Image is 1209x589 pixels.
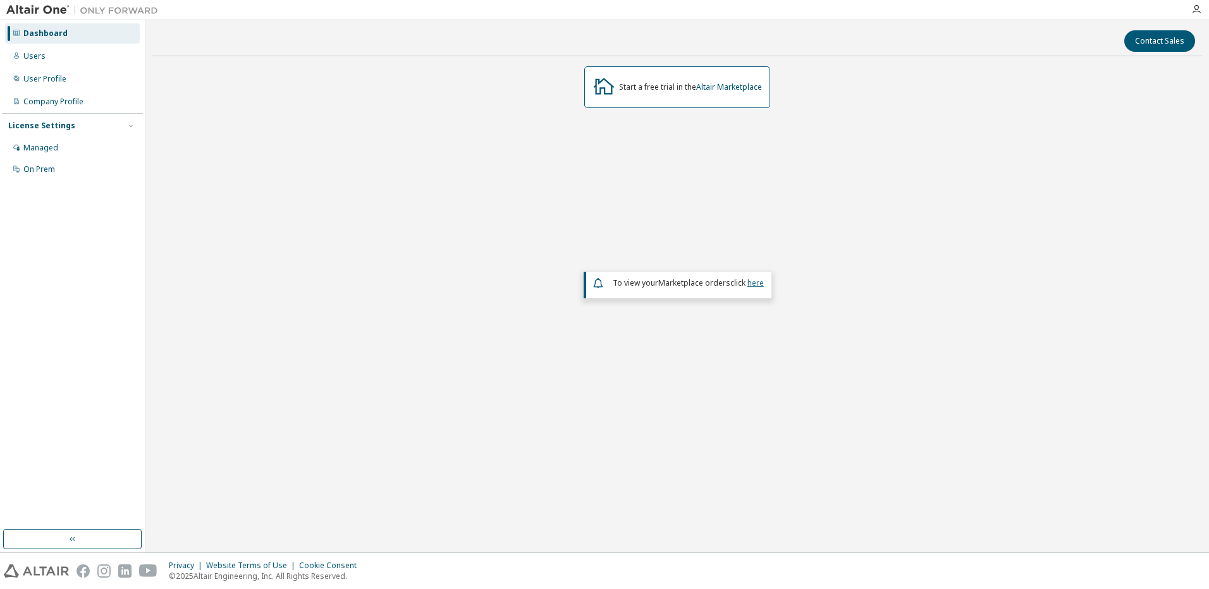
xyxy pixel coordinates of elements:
div: Start a free trial in the [619,82,762,92]
em: Marketplace orders [658,277,730,288]
div: User Profile [23,74,66,84]
div: License Settings [8,121,75,131]
span: To view your click [613,277,764,288]
div: Cookie Consent [299,561,364,571]
div: On Prem [23,164,55,174]
div: Users [23,51,46,61]
div: Managed [23,143,58,153]
button: Contact Sales [1124,30,1195,52]
a: Altair Marketplace [696,82,762,92]
img: instagram.svg [97,564,111,578]
img: youtube.svg [139,564,157,578]
div: Website Terms of Use [206,561,299,571]
img: Altair One [6,4,164,16]
img: linkedin.svg [118,564,132,578]
p: © 2025 Altair Engineering, Inc. All Rights Reserved. [169,571,364,581]
img: altair_logo.svg [4,564,69,578]
a: here [747,277,764,288]
img: facebook.svg [77,564,90,578]
div: Privacy [169,561,206,571]
div: Dashboard [23,28,68,39]
div: Company Profile [23,97,83,107]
